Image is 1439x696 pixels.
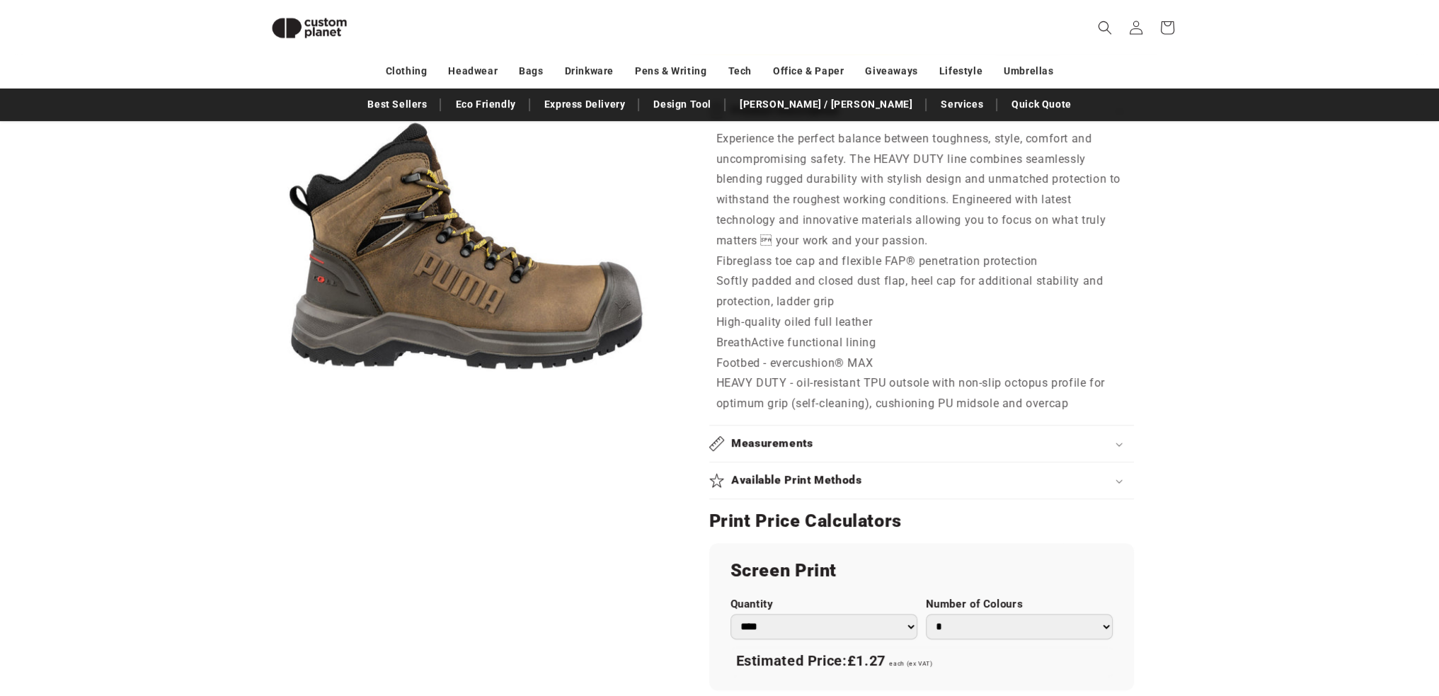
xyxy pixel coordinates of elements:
li: Footbed - evercushion® MAX [716,353,1127,374]
a: Drinkware [565,59,614,84]
div: Estimated Price: [730,646,1113,676]
a: Pens & Writing [635,59,706,84]
label: Number of Colours [926,598,1113,611]
li: HEAVY DUTY - oil-resistant TPU outsole with non-slip octopus profile for optimum grip (self-clean... [716,373,1127,414]
a: Eco Friendly [448,92,522,117]
label: Quantity [730,598,917,611]
li: Experience the perfect balance between toughness, style, comfort and uncompromising safety. The H... [716,129,1127,251]
li: High-quality oiled full leather [716,312,1127,333]
summary: Measurements [709,426,1134,462]
h2: Available Print Methods [731,473,862,488]
a: [PERSON_NAME] / [PERSON_NAME] [733,92,919,117]
media-gallery: Gallery Viewer [260,21,674,435]
iframe: Chat Widget [1203,543,1439,696]
a: Clothing [386,59,428,84]
a: Headwear [448,59,498,84]
li: Fibreglass toe cap and flexible FAP® penetration protection [716,251,1127,272]
li: BreathActive functional lining [716,333,1127,353]
a: Office & Paper [773,59,844,84]
li: Softly padded and closed dust flap, heel cap for additional stability and protection, ladder grip [716,271,1127,312]
a: Umbrellas [1004,59,1053,84]
a: Services [934,92,990,117]
a: Best Sellers [360,92,434,117]
a: Giveaways [865,59,917,84]
h2: Screen Print [730,559,1113,582]
a: Quick Quote [1004,92,1079,117]
h2: Measurements [731,436,813,451]
span: each (ex VAT) [889,660,932,667]
h2: Print Price Calculators [709,510,1134,532]
a: Bags [519,59,543,84]
a: Tech [728,59,751,84]
a: Express Delivery [537,92,633,117]
a: Design Tool [646,92,718,117]
img: Custom Planet [260,6,359,50]
summary: Search [1089,12,1120,43]
span: £1.27 [847,652,885,669]
a: Lifestyle [939,59,982,84]
summary: Available Print Methods [709,462,1134,498]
